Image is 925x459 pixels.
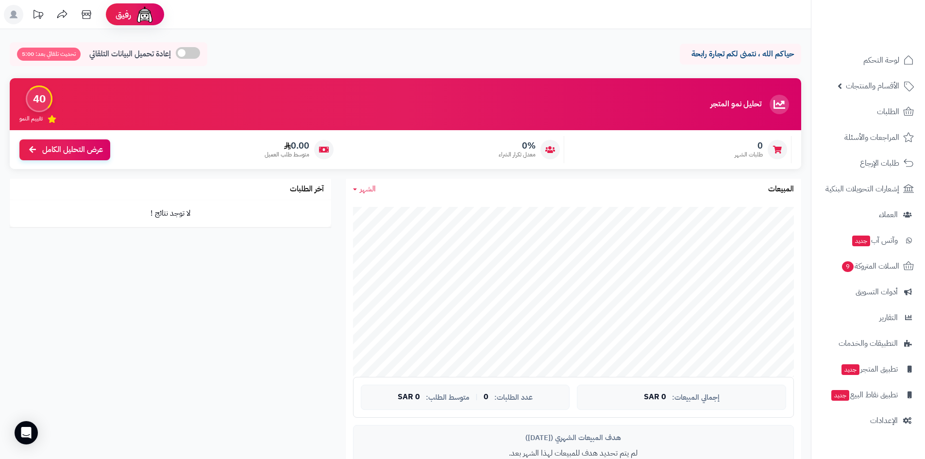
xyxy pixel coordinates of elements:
span: 0% [499,140,536,151]
span: متوسط طلب العميل [265,151,309,159]
a: التقارير [817,306,919,329]
span: العملاء [879,208,898,221]
span: التقارير [879,311,898,324]
a: المراجعات والأسئلة [817,126,919,149]
a: إشعارات التحويلات البنكية [817,177,919,201]
p: لم يتم تحديد هدف للمبيعات لهذا الشهر بعد. [361,448,786,459]
h3: آخر الطلبات [290,185,324,194]
span: السلات المتروكة [841,259,899,273]
span: الشهر [360,183,376,195]
a: تطبيق المتجرجديد [817,357,919,381]
span: طلبات الإرجاع [860,156,899,170]
span: أدوات التسويق [856,285,898,299]
span: وآتس آب [851,234,898,247]
span: المراجعات والأسئلة [844,131,899,144]
span: إجمالي المبيعات: [672,393,720,402]
span: الإعدادات [870,414,898,427]
span: 0.00 [265,140,309,151]
span: جديد [831,390,849,401]
h3: المبيعات [768,185,794,194]
span: تحديث تلقائي بعد: 5:00 [17,48,81,61]
a: السلات المتروكة9 [817,255,919,278]
span: متوسط الطلب: [426,393,470,402]
a: التطبيقات والخدمات [817,332,919,355]
div: Open Intercom Messenger [15,421,38,444]
span: لوحة التحكم [863,53,899,67]
span: 9 [842,261,854,272]
span: | [475,393,478,401]
a: الشهر [353,184,376,195]
img: ai-face.png [135,5,154,24]
a: تطبيق نقاط البيعجديد [817,383,919,407]
a: عرض التحليل الكامل [19,139,110,160]
span: 0 [484,393,488,402]
span: رفيق [116,9,131,20]
a: العملاء [817,203,919,226]
span: الطلبات [877,105,899,119]
span: التطبيقات والخدمات [839,337,898,350]
span: 0 SAR [644,393,666,402]
a: تحديثات المنصة [26,5,50,27]
a: لوحة التحكم [817,49,919,72]
span: 0 [735,140,763,151]
span: تطبيق نقاط البيع [830,388,898,402]
span: جديد [841,364,859,375]
td: لا توجد نتائج ! [10,200,331,227]
h3: تحليل نمو المتجر [710,100,761,109]
span: معدل تكرار الشراء [499,151,536,159]
span: جديد [852,236,870,246]
p: حياكم الله ، نتمنى لكم تجارة رابحة [687,49,794,60]
span: طلبات الشهر [735,151,763,159]
a: طلبات الإرجاع [817,152,919,175]
a: أدوات التسويق [817,280,919,304]
div: هدف المبيعات الشهري ([DATE]) [361,433,786,443]
span: تقييم النمو [19,115,43,123]
span: عرض التحليل الكامل [42,144,103,155]
span: 0 SAR [398,393,420,402]
span: الأقسام والمنتجات [846,79,899,93]
span: عدد الطلبات: [494,393,533,402]
a: وآتس آبجديد [817,229,919,252]
a: الإعدادات [817,409,919,432]
span: إشعارات التحويلات البنكية [825,182,899,196]
span: إعادة تحميل البيانات التلقائي [89,49,171,60]
a: الطلبات [817,100,919,123]
span: تطبيق المتجر [841,362,898,376]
